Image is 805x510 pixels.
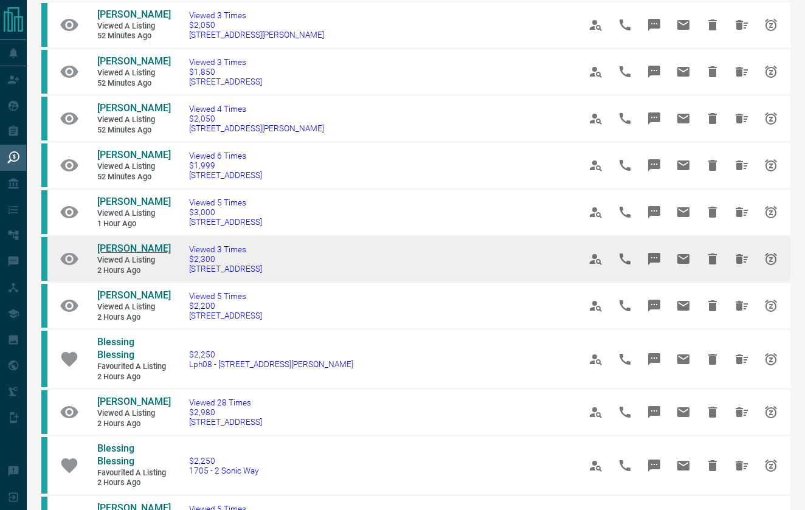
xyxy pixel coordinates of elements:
[756,451,786,480] span: Snooze
[97,443,170,468] a: Blessing Blessing
[640,104,669,133] span: Message
[97,172,170,182] span: 52 minutes ago
[581,198,610,227] span: View Profile
[698,10,727,40] span: Hide
[97,372,170,382] span: 2 hours ago
[97,102,170,115] a: [PERSON_NAME]
[727,151,756,180] span: Hide All from Jo L
[41,3,47,47] div: condos.ca
[189,359,353,369] span: Lph08 - [STREET_ADDRESS][PERSON_NAME]
[698,151,727,180] span: Hide
[669,198,698,227] span: Email
[727,57,756,86] span: Hide All from Jo L
[97,208,170,219] span: Viewed a Listing
[640,10,669,40] span: Message
[610,345,640,374] span: Call
[189,104,324,133] a: Viewed 4 Times$2,050[STREET_ADDRESS][PERSON_NAME]
[756,104,786,133] span: Snooze
[189,417,262,427] span: [STREET_ADDRESS]
[97,78,170,89] span: 52 minutes ago
[669,345,698,374] span: Email
[189,398,262,427] a: Viewed 28 Times$2,980[STREET_ADDRESS]
[698,244,727,274] span: Hide
[640,151,669,180] span: Message
[97,243,170,255] a: [PERSON_NAME]
[610,151,640,180] span: Call
[41,50,47,94] div: condos.ca
[97,125,170,136] span: 52 minutes ago
[97,9,171,20] span: [PERSON_NAME]
[189,67,262,77] span: $1,850
[610,398,640,427] span: Call
[581,57,610,86] span: View Profile
[189,10,324,40] a: Viewed 3 Times$2,050[STREET_ADDRESS][PERSON_NAME]
[581,104,610,133] span: View Profile
[97,55,170,68] a: [PERSON_NAME]
[189,20,324,30] span: $2,050
[41,143,47,187] div: condos.ca
[189,207,262,217] span: $3,000
[97,468,170,478] span: Favourited a Listing
[97,408,170,419] span: Viewed a Listing
[727,291,756,320] span: Hide All from J Lau
[610,10,640,40] span: Call
[97,266,170,276] span: 2 hours ago
[189,217,262,227] span: [STREET_ADDRESS]
[640,57,669,86] span: Message
[97,478,170,488] span: 2 hours ago
[727,104,756,133] span: Hide All from Jo L
[97,21,170,32] span: Viewed a Listing
[41,284,47,328] div: condos.ca
[97,219,170,229] span: 1 hour ago
[97,9,170,21] a: [PERSON_NAME]
[640,291,669,320] span: Message
[189,244,262,254] span: Viewed 3 Times
[189,198,262,207] span: Viewed 5 Times
[189,160,262,170] span: $1,999
[698,398,727,427] span: Hide
[669,10,698,40] span: Email
[756,398,786,427] span: Snooze
[189,151,262,180] a: Viewed 6 Times$1,999[STREET_ADDRESS]
[669,451,698,480] span: Email
[698,198,727,227] span: Hide
[97,149,171,160] span: [PERSON_NAME]
[189,398,262,407] span: Viewed 28 Times
[41,390,47,434] div: condos.ca
[97,149,170,162] a: [PERSON_NAME]
[189,170,262,180] span: [STREET_ADDRESS]
[97,31,170,41] span: 52 minutes ago
[581,151,610,180] span: View Profile
[189,57,262,86] a: Viewed 3 Times$1,850[STREET_ADDRESS]
[189,114,324,123] span: $2,050
[669,244,698,274] span: Email
[727,198,756,227] span: Hide All from Andreadakis
[610,244,640,274] span: Call
[581,10,610,40] span: View Profile
[698,345,727,374] span: Hide
[610,198,640,227] span: Call
[189,291,262,320] a: Viewed 5 Times$2,200[STREET_ADDRESS]
[698,57,727,86] span: Hide
[97,196,171,207] span: [PERSON_NAME]
[756,345,786,374] span: Snooze
[189,350,353,359] span: $2,250
[669,151,698,180] span: Email
[97,443,134,467] span: Blessing Blessing
[610,451,640,480] span: Call
[581,244,610,274] span: View Profile
[669,57,698,86] span: Email
[189,10,324,20] span: Viewed 3 Times
[756,244,786,274] span: Snooze
[189,254,262,264] span: $2,300
[189,30,324,40] span: [STREET_ADDRESS][PERSON_NAME]
[97,68,170,78] span: Viewed a Listing
[640,451,669,480] span: Message
[41,190,47,234] div: condos.ca
[97,255,170,266] span: Viewed a Listing
[581,291,610,320] span: View Profile
[189,104,324,114] span: Viewed 4 Times
[97,243,171,254] span: [PERSON_NAME]
[97,396,170,408] a: [PERSON_NAME]
[189,407,262,417] span: $2,980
